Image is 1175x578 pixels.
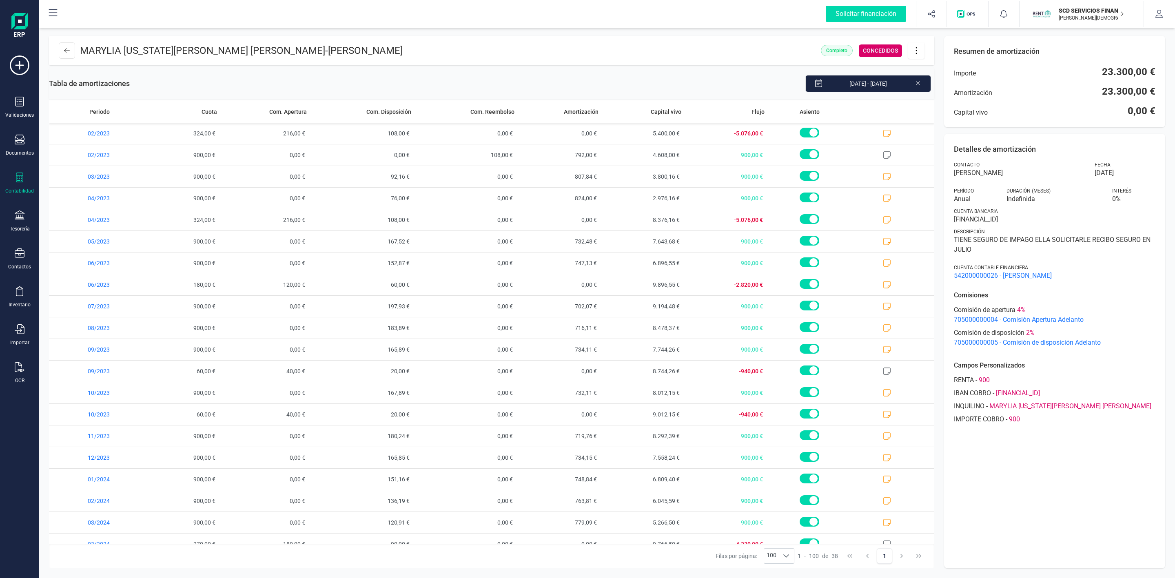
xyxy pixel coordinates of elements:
[518,296,602,317] span: 702,07 €
[954,414,1004,424] span: IMPORTE COBRO
[137,425,220,447] span: 900,00 €
[954,208,998,215] span: Cuenta bancaria
[602,209,685,230] span: 8.376,16 €
[415,425,518,447] span: 0,00 €
[996,388,1040,398] span: [FINANCIAL_ID]
[954,305,1015,315] span: Comisión de apertura
[328,45,403,56] span: [PERSON_NAME]
[957,10,978,18] img: Logo de OPS
[310,490,415,512] span: 136,19 €
[602,339,685,360] span: 7.744,26 €
[1102,65,1155,78] span: 23.300,00 €
[954,375,1155,385] div: -
[5,112,34,118] div: Validaciones
[310,144,415,166] span: 0,00 €
[6,150,34,156] div: Documentos
[954,290,1155,300] p: Comisiones
[518,188,602,209] span: 824,00 €
[602,425,685,447] span: 8.292,39 €
[685,534,768,555] span: -4.230,00 €
[518,361,602,382] span: 0,00 €
[137,382,220,403] span: 900,00 €
[752,108,765,116] span: Flujo
[602,296,685,317] span: 9.194,48 €
[602,512,685,533] span: 5.266,50 €
[415,317,518,339] span: 0,00 €
[1128,104,1155,117] span: 0,00 €
[137,166,220,187] span: 900,00 €
[826,47,847,54] span: Completo
[220,231,310,252] span: 0,00 €
[1112,194,1155,204] span: 0 %
[518,425,602,447] span: 719,76 €
[518,512,602,533] span: 779,09 €
[415,382,518,403] span: 0,00 €
[220,144,310,166] span: 0,00 €
[310,382,415,403] span: 167,89 €
[5,188,34,194] div: Contabilidad
[11,13,28,39] img: Logo Finanedi
[518,382,602,403] span: 732,11 €
[415,339,518,360] span: 0,00 €
[602,252,685,274] span: 6.896,55 €
[49,317,137,339] span: 08/2023
[685,317,768,339] span: 900,00 €
[602,382,685,403] span: 8.012,15 €
[137,490,220,512] span: 900,00 €
[685,361,768,382] span: -940,00 €
[602,144,685,166] span: 4.608,00 €
[202,108,217,116] span: Cuota
[220,425,310,447] span: 0,00 €
[954,388,1155,398] div: -
[826,6,906,22] div: Solicitar financiación
[310,166,415,187] span: 92,16 €
[685,425,768,447] span: 900,00 €
[1026,328,1035,338] span: 2 %
[220,382,310,403] span: 0,00 €
[809,552,819,560] span: 100
[49,490,137,512] span: 02/2024
[602,123,685,144] span: 5.400,00 €
[269,108,307,116] span: Com. Apertura
[954,388,991,398] span: IBAN COBRO
[685,188,768,209] span: 900,00 €
[49,512,137,533] span: 03/2024
[1033,5,1051,23] img: SC
[518,447,602,468] span: 734,15 €
[49,209,137,230] span: 04/2023
[310,534,415,555] span: 90,00 €
[518,231,602,252] span: 732,48 €
[310,296,415,317] span: 197,93 €
[415,447,518,468] span: 0,00 €
[220,317,310,339] span: 0,00 €
[685,404,768,425] span: -940,00 €
[518,317,602,339] span: 716,11 €
[954,108,988,117] span: Capital vivo
[310,274,415,295] span: 60,00 €
[220,361,310,382] span: 40,00 €
[137,209,220,230] span: 324,00 €
[137,296,220,317] span: 900,00 €
[954,69,976,78] span: Importe
[310,252,415,274] span: 152,87 €
[954,338,1155,348] span: 705000000005 - Comisión de disposición Adelanto
[137,404,220,425] span: 60,00 €
[49,404,137,425] span: 10/2023
[602,361,685,382] span: 8.744,26 €
[602,534,685,555] span: 9.766,50 €
[518,490,602,512] span: 763,81 €
[1029,1,1134,27] button: SCSCD SERVICIOS FINANCIEROS SL[PERSON_NAME][DEMOGRAPHIC_DATA][DEMOGRAPHIC_DATA]
[137,469,220,490] span: 900,00 €
[877,548,892,564] button: Page 1
[602,188,685,209] span: 2.976,16 €
[602,317,685,339] span: 8.478,37 €
[1009,414,1020,424] span: 900
[49,231,137,252] span: 05/2023
[49,274,137,295] span: 06/2023
[220,490,310,512] span: 0,00 €
[860,548,875,564] button: Previous Page
[685,209,768,230] span: -5.076,00 €
[220,447,310,468] span: 0,00 €
[366,108,411,116] span: Com. Disposición
[415,123,518,144] span: 0,00 €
